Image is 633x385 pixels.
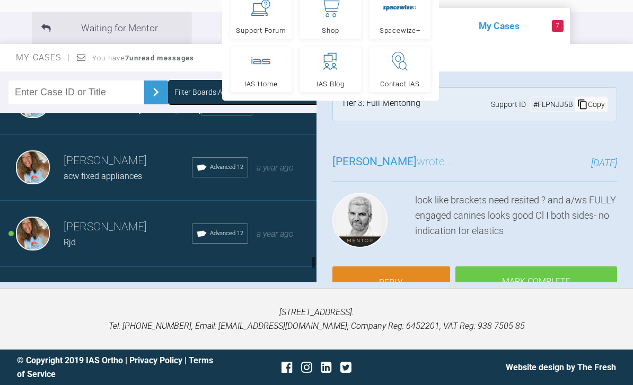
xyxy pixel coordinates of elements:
[552,20,564,32] span: 7
[341,96,420,112] div: Tier 3: Full Mentoring
[64,237,76,247] span: Rjd
[174,86,226,98] div: Filter Boards: All
[531,99,575,110] div: # FLPNJJ5B
[332,153,453,171] h3: wrote...
[92,54,195,62] span: You have
[222,12,381,44] li: Completed Cases
[64,171,142,181] span: acw fixed appliances
[17,354,217,381] div: © Copyright 2019 IAS Ortho | |
[455,266,618,299] div: Mark Complete
[257,163,294,173] span: a year ago
[257,229,294,239] span: a year ago
[32,12,191,44] li: Waiting for Mentor
[591,157,617,168] span: [DATE]
[17,355,213,379] a: Terms of Service
[575,97,607,111] div: Copy
[210,163,243,172] span: Advanced 12
[147,84,164,101] img: chevronRight.28bd32b0.svg
[210,229,243,238] span: Advanced 12
[332,266,450,299] a: Reply
[17,306,616,333] p: [STREET_ADDRESS]. Tel: [PHONE_NUMBER], Email: [EMAIL_ADDRESS][DOMAIN_NAME], Company Reg: 6452201,...
[370,47,430,92] a: Contact IAS
[16,150,50,184] img: Rebecca Lynne Williams
[380,27,420,34] span: Spacewize+
[322,27,339,34] span: Shop
[316,80,345,87] span: IAS Blog
[16,52,71,62] span: My Cases
[332,155,417,168] span: [PERSON_NAME]
[380,80,420,87] span: Contact IAS
[125,54,194,62] strong: 7 unread messages
[415,193,617,252] div: look like brackets need resited ? and a/ws FULLY engaged canines looks good Cl I both sides- no i...
[244,80,278,87] span: IAS Home
[236,27,286,34] span: Support Forum
[491,99,526,110] span: Support ID
[64,152,192,170] h3: [PERSON_NAME]
[231,47,292,92] a: IAS Home
[8,80,144,104] input: Enter Case ID or Title
[64,218,192,236] h3: [PERSON_NAME]
[506,362,616,372] a: Website design by The Fresh
[300,47,361,92] a: IAS Blog
[411,8,570,44] li: My Cases
[16,217,50,250] img: Rebecca Lynne Williams
[332,193,388,248] img: Ross Hobson
[129,355,182,365] a: Privacy Policy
